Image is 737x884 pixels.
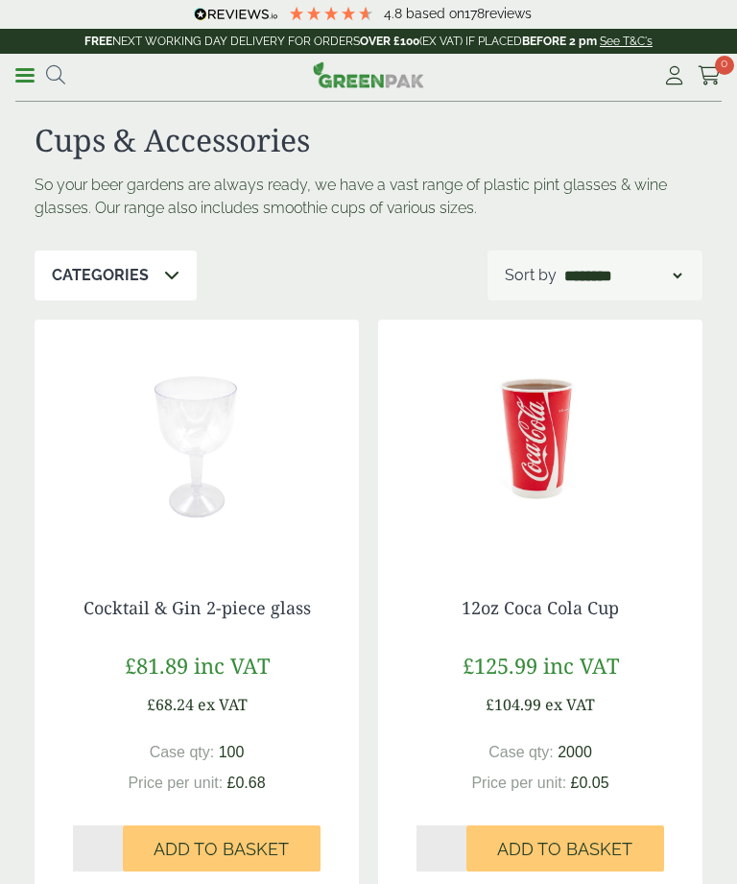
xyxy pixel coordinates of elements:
[486,694,541,715] span: £104.99
[464,6,485,21] span: 178
[558,744,592,760] span: 2000
[571,775,609,791] span: £0.05
[123,825,321,872] button: Add to Basket
[497,839,632,860] span: Add to Basket
[560,264,685,287] select: Shop order
[194,8,277,21] img: REVIEWS.io
[715,56,734,75] span: 0
[545,694,595,715] span: ex VAT
[485,6,532,21] span: reviews
[378,320,702,560] img: 12oz Coca Cola Cup with coke
[288,5,374,22] div: 4.78 Stars
[463,651,537,680] span: £125.99
[313,61,424,88] img: GreenPak Supplies
[147,694,194,715] span: £68.24
[471,775,566,791] span: Price per unit:
[662,66,686,85] i: My Account
[466,825,664,872] button: Add to Basket
[128,775,223,791] span: Price per unit:
[84,35,112,48] strong: FREE
[488,744,554,760] span: Case qty:
[698,61,722,90] a: 0
[154,839,289,860] span: Add to Basket
[52,264,149,287] p: Categories
[125,651,188,680] span: £81.89
[384,6,406,21] span: 4.8
[194,651,270,680] span: inc VAT
[543,651,619,680] span: inc VAT
[360,35,419,48] strong: OVER £100
[600,35,653,48] a: See T&C's
[227,775,266,791] span: £0.68
[35,122,702,158] h1: Cups & Accessories
[406,6,464,21] span: Based on
[219,744,245,760] span: 100
[505,264,557,287] p: Sort by
[462,596,619,619] a: 12oz Coca Cola Cup
[83,596,311,619] a: Cocktail & Gin 2-piece glass
[522,35,597,48] strong: BEFORE 2 pm
[198,694,248,715] span: ex VAT
[35,174,702,220] p: So your beer gardens are always ready, we have a vast range of plastic pint glasses & wine glasse...
[35,320,359,560] img: 4330026 Cocktail & Gin 2 Piece Glass no contents
[698,66,722,85] i: Cart
[150,744,215,760] span: Case qty:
